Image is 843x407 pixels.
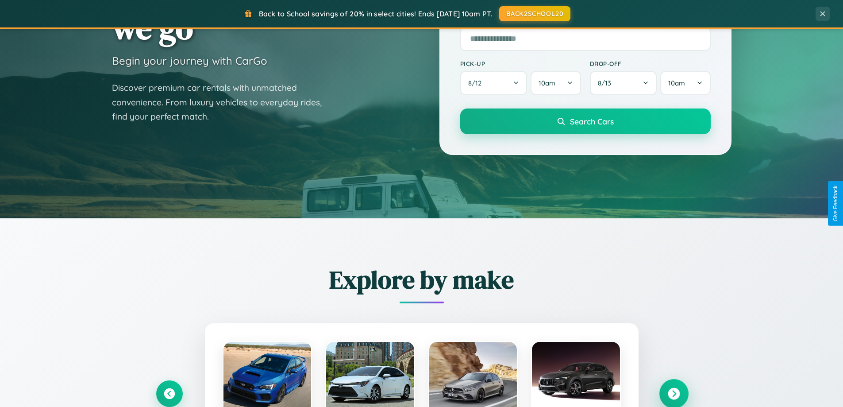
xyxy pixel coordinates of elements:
[112,54,267,67] h3: Begin your journey with CarGo
[668,79,685,87] span: 10am
[468,79,486,87] span: 8 / 12
[598,79,616,87] span: 8 / 13
[539,79,555,87] span: 10am
[590,60,711,67] label: Drop-off
[156,263,687,297] h2: Explore by make
[460,60,581,67] label: Pick-up
[590,71,657,95] button: 8/13
[832,186,839,221] div: Give Feedback
[660,71,710,95] button: 10am
[112,81,333,124] p: Discover premium car rentals with unmatched convenience. From luxury vehicles to everyday rides, ...
[570,116,614,126] span: Search Cars
[460,71,527,95] button: 8/12
[460,109,711,134] button: Search Cars
[499,6,570,21] button: BACK2SCHOOL20
[259,9,493,18] span: Back to School savings of 20% in select cities! Ends [DATE] 10am PT.
[531,71,581,95] button: 10am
